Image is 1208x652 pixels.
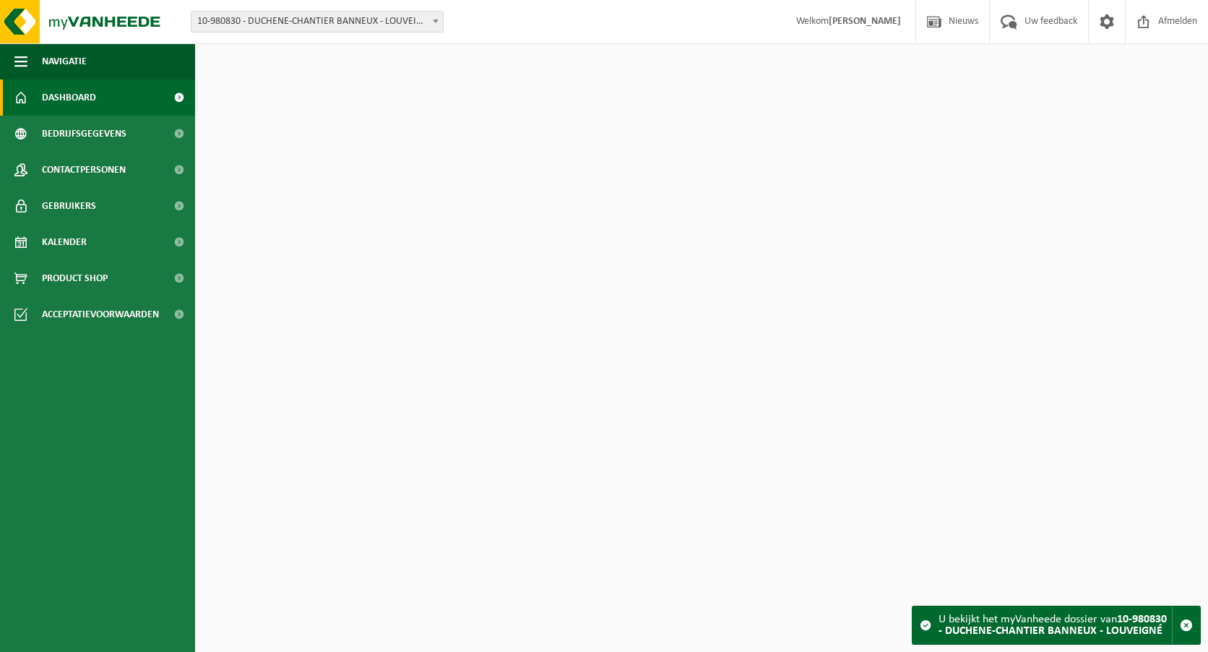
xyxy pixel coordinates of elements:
[829,16,901,27] strong: [PERSON_NAME]
[42,188,96,224] span: Gebruikers
[42,224,87,260] span: Kalender
[191,12,443,32] span: 10-980830 - DUCHENE-CHANTIER BANNEUX - LOUVEIGNÉ
[42,43,87,80] span: Navigatie
[939,614,1167,637] strong: 10-980830 - DUCHENE-CHANTIER BANNEUX - LOUVEIGNÉ
[42,152,126,188] span: Contactpersonen
[42,260,108,296] span: Product Shop
[42,116,126,152] span: Bedrijfsgegevens
[42,296,159,333] span: Acceptatievoorwaarden
[191,11,444,33] span: 10-980830 - DUCHENE-CHANTIER BANNEUX - LOUVEIGNÉ
[939,606,1172,644] div: U bekijkt het myVanheede dossier van
[42,80,96,116] span: Dashboard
